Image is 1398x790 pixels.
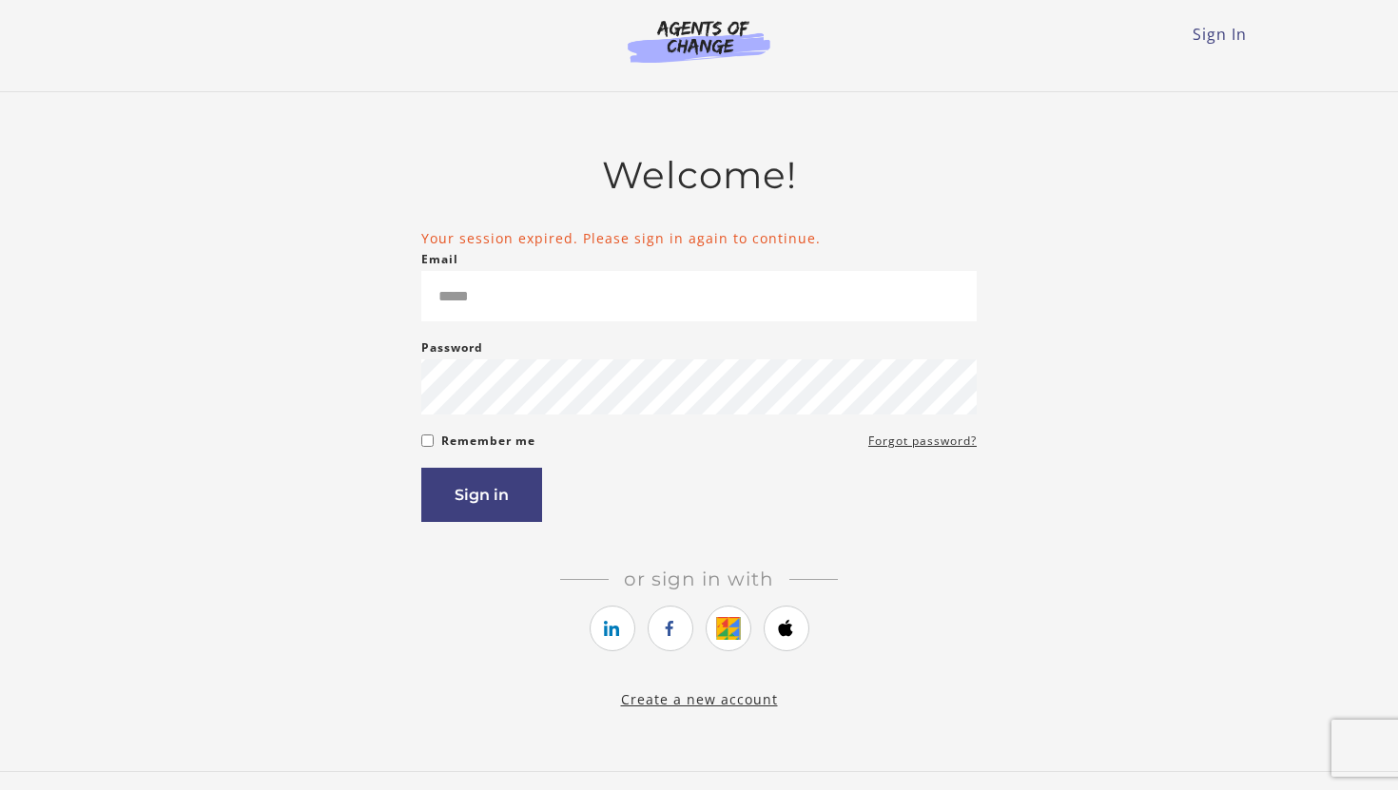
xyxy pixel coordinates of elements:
[421,468,542,522] button: Sign in
[441,430,535,453] label: Remember me
[608,19,790,63] img: Agents of Change Logo
[621,690,778,708] a: Create a new account
[868,430,977,453] a: Forgot password?
[1193,24,1247,45] a: Sign In
[421,153,977,198] h2: Welcome!
[609,568,789,590] span: Or sign in with
[706,606,751,651] a: https://courses.thinkific.com/users/auth/google?ss%5Breferral%5D=&ss%5Buser_return_to%5D=%2Fcours...
[764,606,809,651] a: https://courses.thinkific.com/users/auth/apple?ss%5Breferral%5D=&ss%5Buser_return_to%5D=%2Fcourse...
[421,248,458,271] label: Email
[590,606,635,651] a: https://courses.thinkific.com/users/auth/linkedin?ss%5Breferral%5D=&ss%5Buser_return_to%5D=%2Fcou...
[648,606,693,651] a: https://courses.thinkific.com/users/auth/facebook?ss%5Breferral%5D=&ss%5Buser_return_to%5D=%2Fcou...
[421,337,483,359] label: Password
[421,228,977,248] li: Your session expired. Please sign in again to continue.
